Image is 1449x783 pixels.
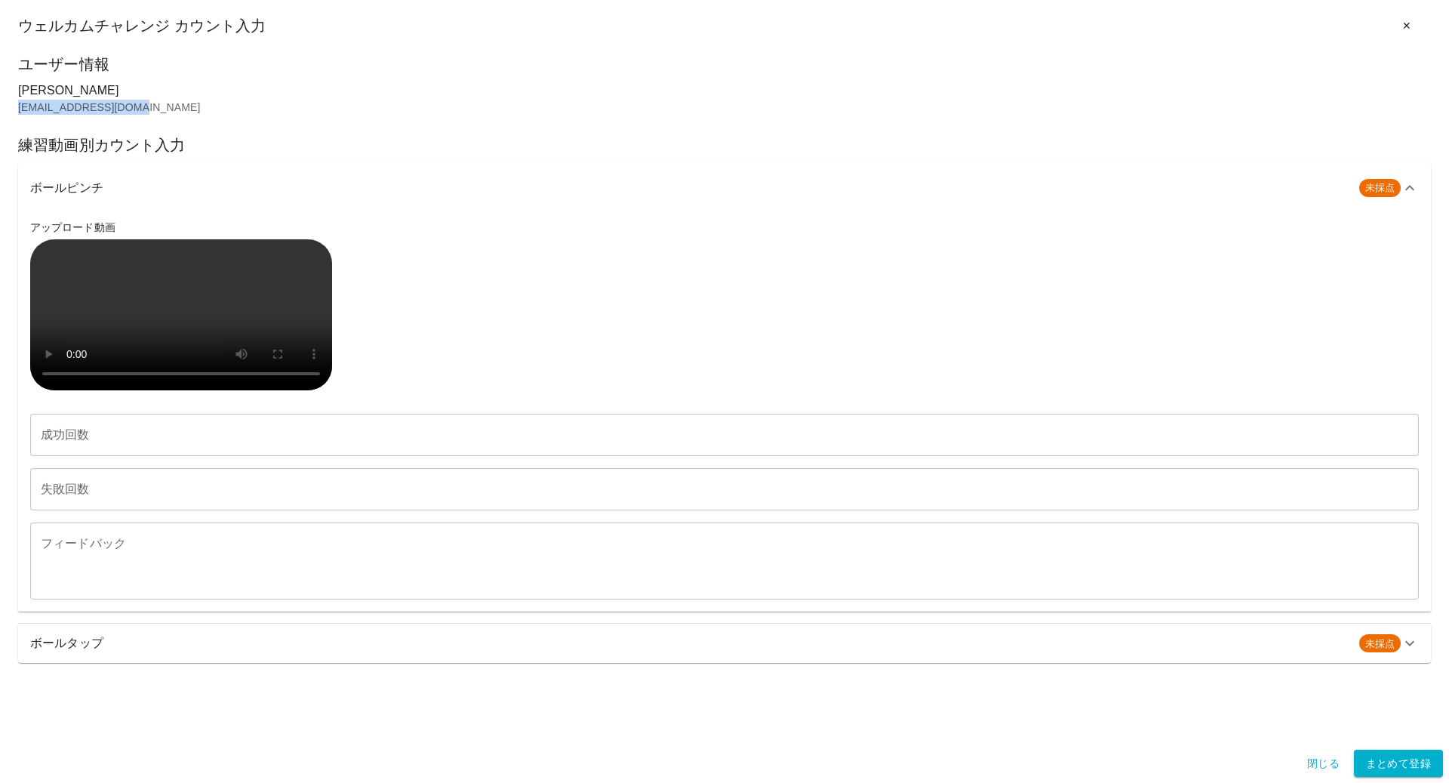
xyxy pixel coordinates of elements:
div: ボールピンチ未採点 [18,162,1431,214]
h6: ボールピンチ [30,177,1347,199]
h6: ユーザー情報 [18,52,1431,76]
span: 未採点 [1359,637,1401,652]
p: [EMAIL_ADDRESS][DOMAIN_NAME] [18,100,1431,115]
h6: アップロード動画 [30,220,1419,236]
button: ✕ [1383,12,1431,40]
h6: ボールタップ [30,633,1347,654]
button: 閉じる [1300,750,1348,778]
p: [PERSON_NAME] [18,82,1431,100]
span: 未採点 [1359,180,1401,196]
div: ウェルカムチャレンジ カウント入力 [18,12,1431,40]
button: まとめて登録 [1354,750,1443,778]
div: ボールタップ未採点 [18,624,1431,663]
h6: 練習動画別カウント入力 [18,133,1431,157]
